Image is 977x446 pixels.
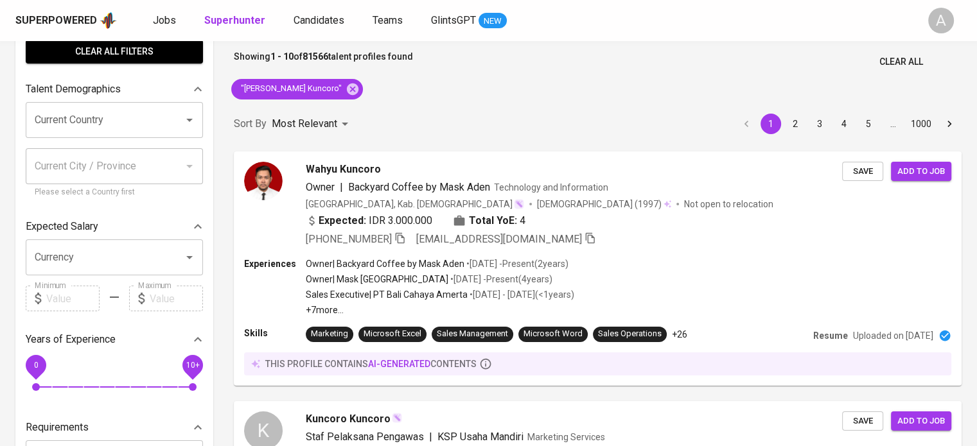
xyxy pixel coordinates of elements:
span: Marketing Services [527,432,605,442]
span: AI-generated [368,359,430,369]
span: Teams [373,14,403,26]
button: Clear All filters [26,40,203,64]
span: Add to job [897,414,945,429]
span: Save [849,414,877,429]
p: +7 more ... [306,304,574,316]
span: "[PERSON_NAME] Kuncoro" [231,83,349,95]
img: magic_wand.svg [514,199,524,209]
p: Expected Salary [26,219,98,234]
b: 1 - 10 [270,51,294,62]
div: Expected Salary [26,214,203,239]
span: Save [849,164,877,179]
div: Most Relevant [272,112,353,136]
a: Teams [373,13,405,29]
p: Talent Demographics [26,81,121,97]
span: 0 [33,361,38,370]
p: • [DATE] - [DATE] ( <1 years ) [468,288,574,301]
div: Talent Demographics [26,76,203,102]
b: 81566 [303,51,328,62]
span: [PHONE_NUMBER] [306,233,392,245]
a: Superhunter [204,13,268,29]
span: Candidates [294,14,344,26]
div: IDR 3.000.000 [306,213,432,228]
div: "[PERSON_NAME] Kuncoro" [231,79,363,99]
p: Owner | Mask [GEOGRAPHIC_DATA] [306,273,448,286]
a: GlintsGPT NEW [431,13,507,29]
b: Superhunter [204,14,265,26]
button: Go to page 2 [785,114,805,134]
div: Sales Operations [598,328,662,340]
span: Technology and Information [494,182,608,193]
span: Owner [306,181,335,193]
span: | [340,180,343,195]
p: Skills [244,327,306,339]
button: page 1 [761,114,781,134]
nav: pagination navigation [734,114,962,134]
span: Backyard Coffee by Mask Aden [348,181,490,193]
div: [GEOGRAPHIC_DATA], Kab. [DEMOGRAPHIC_DATA] [306,198,524,210]
p: Resume [813,329,848,342]
button: Add to job [891,411,951,431]
span: Clear All [879,54,923,70]
div: Microsoft Word [524,328,583,340]
span: Kuncoro Kuncoro [306,411,391,427]
div: … [883,117,903,130]
button: Save [842,162,883,182]
span: 10+ [186,361,199,370]
span: Clear All filters [36,44,193,60]
span: [EMAIL_ADDRESS][DOMAIN_NAME] [416,233,582,245]
button: Go to next page [939,114,960,134]
img: 498f77e41614bd05277f3c72207d3dc4.jpg [244,162,283,200]
button: Go to page 4 [834,114,854,134]
span: Jobs [153,14,176,26]
a: Jobs [153,13,179,29]
span: KSP Usaha Mandiri [437,431,524,443]
span: Staf Pelaksana Pengawas [306,431,424,443]
button: Clear All [874,50,928,74]
div: Sales Management [437,328,508,340]
button: Save [842,411,883,431]
input: Value [46,286,100,311]
p: Sales Executive | PT Bali Cahaya Amerta [306,288,468,301]
span: Wahyu Kuncoro [306,162,381,177]
button: Open [180,248,198,266]
p: Not open to relocation [684,198,773,210]
div: Superpowered [15,13,97,28]
button: Go to page 3 [809,114,830,134]
span: | [429,429,432,445]
p: this profile contains contents [265,357,477,370]
p: • [DATE] - Present ( 2 years ) [464,257,568,270]
div: Marketing [311,328,348,340]
p: Showing of talent profiles found [234,50,413,74]
div: A [928,8,954,33]
p: +26 [672,328,687,341]
p: Most Relevant [272,116,337,132]
p: • [DATE] - Present ( 4 years ) [448,273,552,286]
p: Requirements [26,420,89,435]
p: Owner | Backyard Coffee by Mask Aden [306,257,464,270]
input: Value [150,286,203,311]
a: Wahyu KuncoroOwner|Backyard Coffee by Mask AdenTechnology and Information[GEOGRAPHIC_DATA], Kab. ... [234,151,962,386]
span: NEW [479,15,507,28]
button: Go to page 5 [858,114,879,134]
b: Expected: [319,213,366,228]
p: Years of Experience [26,332,116,347]
div: Microsoft Excel [364,328,421,340]
b: Total YoE: [469,213,517,228]
a: Candidates [294,13,347,29]
img: magic_wand.svg [392,413,402,423]
div: (1997) [537,198,671,210]
img: app logo [100,11,117,30]
span: 4 [520,213,525,228]
button: Open [180,111,198,129]
p: Please select a Country first [35,186,194,199]
div: Years of Experience [26,327,203,352]
span: GlintsGPT [431,14,476,26]
a: Superpoweredapp logo [15,11,117,30]
p: Experiences [244,257,306,270]
button: Add to job [891,162,951,182]
span: [DEMOGRAPHIC_DATA] [537,198,635,210]
button: Go to page 1000 [907,114,935,134]
div: Requirements [26,415,203,440]
p: Sort By [234,116,267,132]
